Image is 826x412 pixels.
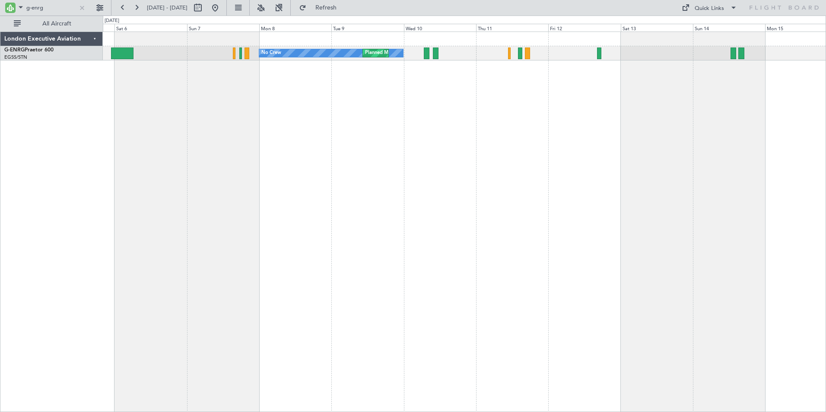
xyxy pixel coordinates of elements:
span: G-ENRG [4,48,25,53]
input: A/C (Reg. or Type) [26,1,76,14]
div: [DATE] [105,17,119,25]
span: Refresh [308,5,344,11]
div: Wed 10 [404,24,476,32]
div: Sun 14 [693,24,765,32]
div: Mon 8 [259,24,331,32]
div: Sun 7 [187,24,259,32]
button: Quick Links [677,1,741,15]
div: Planned Maint [GEOGRAPHIC_DATA] ([GEOGRAPHIC_DATA]) [365,47,501,60]
a: EGSS/STN [4,54,27,60]
div: Tue 9 [331,24,403,32]
div: No Crew [261,47,281,60]
div: Sat 13 [621,24,693,32]
div: Thu 11 [476,24,548,32]
a: G-ENRGPraetor 600 [4,48,54,53]
button: All Aircraft [10,17,94,31]
span: [DATE] - [DATE] [147,4,187,12]
button: Refresh [295,1,347,15]
span: All Aircraft [22,21,91,27]
div: Fri 12 [548,24,620,32]
div: Quick Links [695,4,724,13]
div: Sat 6 [114,24,187,32]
